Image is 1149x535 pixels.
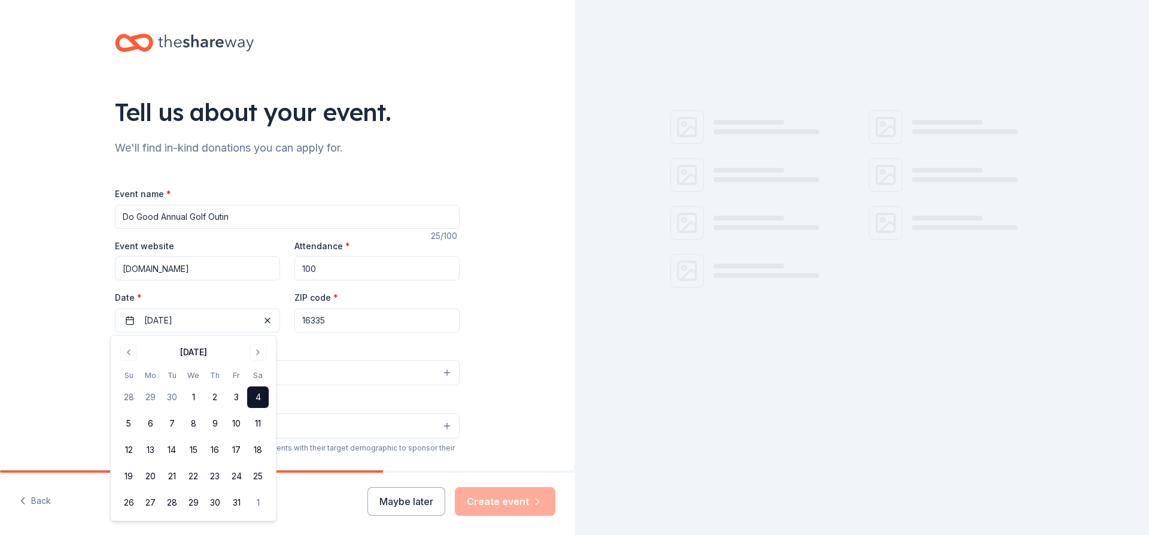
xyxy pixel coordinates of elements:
button: 28 [118,386,139,408]
button: 23 [204,466,226,487]
button: 17 [226,439,247,461]
button: 1 [183,386,204,408]
button: 28 [161,492,183,513]
button: 31 [226,492,247,513]
button: 6 [139,413,161,434]
button: 21 [161,466,183,487]
button: 16 [204,439,226,461]
th: Tuesday [161,369,183,382]
button: Maybe later [367,487,445,516]
input: Spring Fundraiser [115,205,460,229]
th: Thursday [204,369,226,382]
button: 10 [226,413,247,434]
input: 12345 (U.S. only) [294,309,460,333]
button: Select [115,413,460,439]
button: 19 [118,466,139,487]
button: Go to next month [250,344,266,361]
button: 27 [139,492,161,513]
div: We'll find in-kind donations you can apply for. [115,138,460,158]
label: ZIP code [294,292,338,304]
button: Go to previous month [120,344,137,361]
button: 24 [226,466,247,487]
th: Wednesday [183,369,204,382]
button: [DATE] [115,309,280,333]
button: 11 [247,413,269,434]
th: Monday [139,369,161,382]
input: 20 [294,256,460,280]
label: Event website [115,240,174,252]
label: Date [115,292,280,304]
div: We use this information to help brands find events with their target demographic to sponsor their... [115,443,460,463]
button: 22 [183,466,204,487]
button: 20 [139,466,161,487]
button: 3 [226,386,247,408]
button: 29 [139,386,161,408]
button: 8 [183,413,204,434]
button: 1 [247,492,269,513]
button: 30 [204,492,226,513]
input: https://www... [115,256,280,280]
button: 25 [247,466,269,487]
button: 5 [118,413,139,434]
button: 12 [118,439,139,461]
div: 25 /100 [431,229,460,243]
button: Select [115,360,460,385]
th: Saturday [247,369,269,382]
label: Attendance [294,240,350,252]
div: Tell us about your event. [115,95,460,129]
button: 14 [161,439,183,461]
button: 13 [139,439,161,461]
button: Back [19,489,51,514]
button: 2 [204,386,226,408]
button: 26 [118,492,139,513]
th: Friday [226,369,247,382]
button: 30 [161,386,183,408]
button: 4 [247,386,269,408]
div: [DATE] [180,345,207,359]
button: 9 [204,413,226,434]
th: Sunday [118,369,139,382]
button: 18 [247,439,269,461]
button: 15 [183,439,204,461]
button: 29 [183,492,204,513]
button: 7 [161,413,183,434]
label: Event name [115,188,171,200]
